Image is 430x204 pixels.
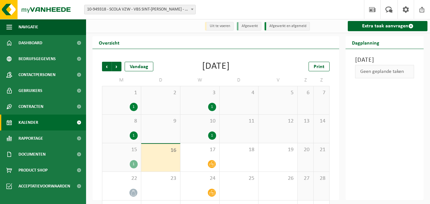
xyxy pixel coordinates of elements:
span: 27 [301,175,310,182]
div: 1 [130,160,138,168]
span: 3 [184,89,216,96]
td: D [141,74,180,86]
span: 11 [223,118,255,125]
span: 9 [144,118,177,125]
span: Acceptatievoorwaarden [18,178,70,194]
div: Vandaag [125,62,153,71]
span: Gebruikers [18,83,42,99]
a: Extra taak aanvragen [348,21,427,31]
span: 4 [223,89,255,96]
td: Z [298,74,314,86]
span: 25 [223,175,255,182]
span: 22 [106,175,138,182]
span: 10-949318 - SCOLA VZW - VBS SINT-THERESIA - ROLLEGEM [84,5,196,14]
span: 20 [301,146,310,153]
span: 12 [262,118,294,125]
span: 17 [184,146,216,153]
h2: Overzicht [92,36,126,49]
span: 10 [184,118,216,125]
td: M [102,74,141,86]
div: 1 [130,103,138,111]
span: Contactpersonen [18,67,55,83]
span: 28 [317,175,326,182]
span: 26 [262,175,294,182]
span: 18 [223,146,255,153]
span: 5 [262,89,294,96]
div: 1 [208,103,216,111]
div: 1 [130,131,138,140]
span: 15 [106,146,138,153]
li: Uit te voeren [205,22,234,31]
h3: [DATE] [355,55,414,65]
span: 2 [144,89,177,96]
span: Print [314,64,324,69]
span: Volgende [112,62,121,71]
span: Navigatie [18,19,38,35]
div: 1 [208,131,216,140]
td: W [180,74,220,86]
span: 21 [317,146,326,153]
span: 7 [317,89,326,96]
span: 16 [144,147,177,154]
span: Dashboard [18,35,42,51]
span: Rapportage [18,130,43,146]
li: Afgewerkt [237,22,261,31]
span: 23 [144,175,177,182]
span: 19 [262,146,294,153]
span: Documenten [18,146,46,162]
span: 8 [106,118,138,125]
div: [DATE] [202,62,230,71]
span: 6 [301,89,310,96]
h2: Dagplanning [346,36,386,49]
span: 13 [301,118,310,125]
span: Vorige [102,62,112,71]
span: Contracten [18,99,43,115]
span: 1 [106,89,138,96]
div: Geen geplande taken [355,65,414,78]
li: Afgewerkt en afgemeld [265,22,310,31]
span: 10-949318 - SCOLA VZW - VBS SINT-THERESIA - ROLLEGEM [84,5,195,14]
span: 24 [184,175,216,182]
td: V [259,74,298,86]
td: D [220,74,259,86]
a: Print [309,62,330,71]
td: Z [314,74,330,86]
span: Bedrijfsgegevens [18,51,56,67]
span: Product Shop [18,162,47,178]
span: 14 [317,118,326,125]
span: Kalender [18,115,38,130]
